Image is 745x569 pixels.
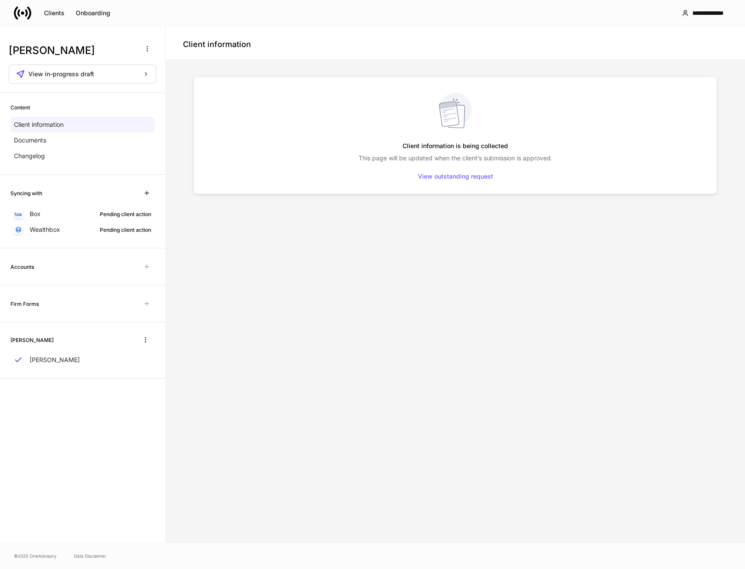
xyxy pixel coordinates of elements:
h4: Client information [183,39,251,50]
h3: [PERSON_NAME] [9,44,135,58]
button: Clients [38,6,70,20]
p: This page will be updated when the client’s submission is approved. [359,154,552,163]
a: Documents [10,132,155,148]
button: View in-progress draft [9,64,156,84]
p: Client information [14,120,64,129]
img: oYqM9ojoZLfzCHUefNbBcWHcyDPbQKagtYciMC8pFl3iZXy3dU33Uwy+706y+0q2uJ1ghNQf2OIHrSh50tUd9HaB5oMc62p0G... [15,212,22,216]
a: Changelog [10,148,155,164]
p: [PERSON_NAME] [30,356,80,364]
div: Pending client action [100,210,151,218]
h6: Firm Forms [10,300,39,308]
button: View outstanding request [412,169,499,183]
p: Documents [14,136,46,145]
h6: Syncing with [10,189,42,197]
h6: Accounts [10,263,34,271]
div: Pending client action [100,226,151,234]
button: Onboarding [70,6,116,20]
span: Unavailable with outstanding requests for information [139,296,155,312]
div: View outstanding request [418,173,493,180]
div: Clients [44,10,64,16]
p: Box [30,210,41,218]
a: Client information [10,117,155,132]
a: WealthboxPending client action [10,222,155,237]
a: [PERSON_NAME] [10,352,155,368]
span: © 2025 OneAdvisory [14,552,57,559]
span: Unavailable with outstanding requests for information [139,259,155,274]
a: BoxPending client action [10,206,155,222]
h6: Content [10,103,30,112]
span: View in-progress draft [28,71,94,77]
div: Onboarding [76,10,110,16]
p: Changelog [14,152,45,160]
h6: [PERSON_NAME] [10,336,54,344]
a: Data Disclaimer [74,552,106,559]
p: Wealthbox [30,225,60,234]
h5: Client information is being collected [403,138,508,154]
